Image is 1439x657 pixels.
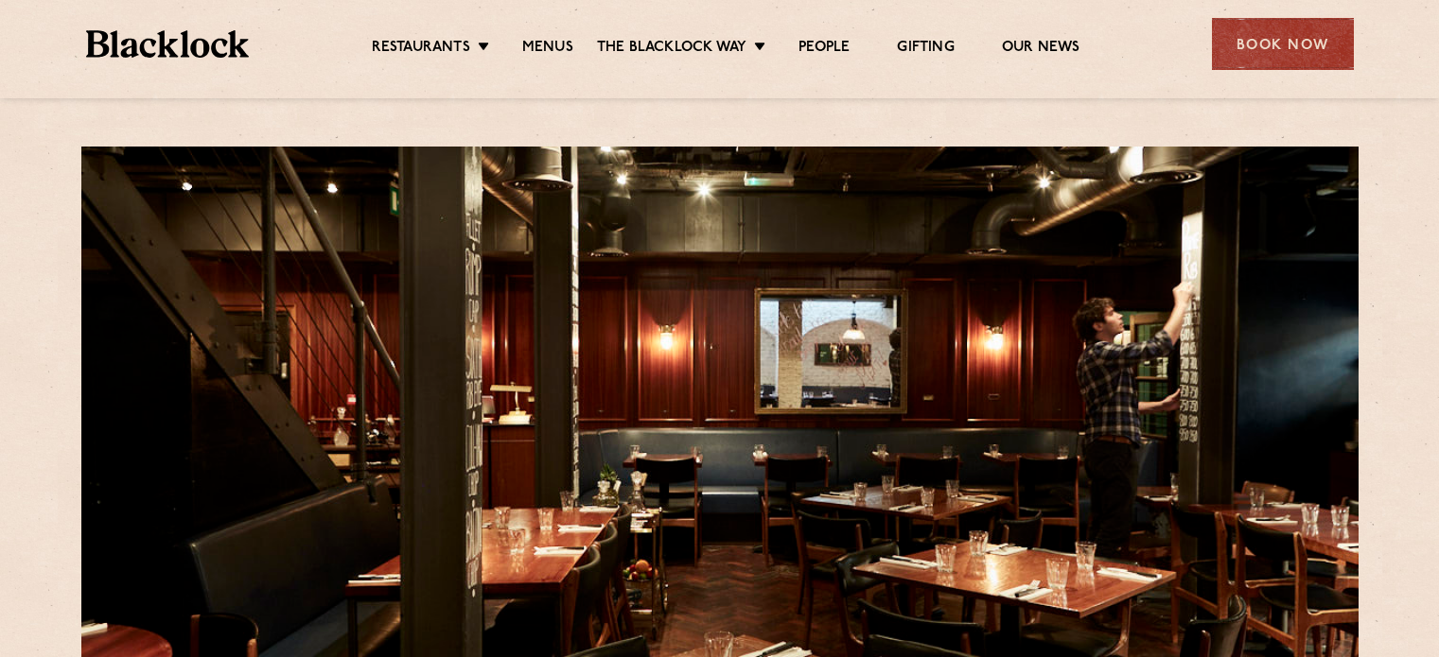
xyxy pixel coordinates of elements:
[86,30,250,58] img: BL_Textured_Logo-footer-cropped.svg
[597,39,746,60] a: The Blacklock Way
[798,39,850,60] a: People
[522,39,573,60] a: Menus
[897,39,954,60] a: Gifting
[1002,39,1080,60] a: Our News
[1212,18,1354,70] div: Book Now
[372,39,470,60] a: Restaurants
